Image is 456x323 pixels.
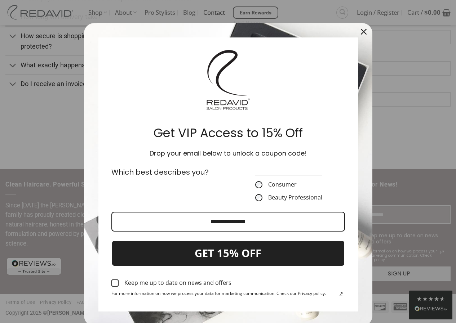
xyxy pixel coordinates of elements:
[336,290,345,299] a: Read our Privacy Policy
[361,29,367,35] svg: close icon
[255,194,322,201] label: Beauty Professional
[124,279,231,286] div: Keep me up to date on news and offers
[111,212,345,232] input: Email field
[255,181,322,188] label: Consumer
[111,167,224,178] p: Which best describes you?
[110,125,346,141] h2: Get VIP Access to 15% Off
[255,181,262,188] input: Consumer
[255,167,322,201] fieldset: CustomerType
[355,23,372,40] button: Close
[336,290,345,299] svg: link icon
[110,149,346,158] h3: Drop your email below to unlock a coupon code!
[111,240,345,266] button: GET 15% OFF
[111,291,326,299] span: For more information on how we process your data for marketing communication. Check our Privacy p...
[255,194,262,201] input: Beauty Professional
